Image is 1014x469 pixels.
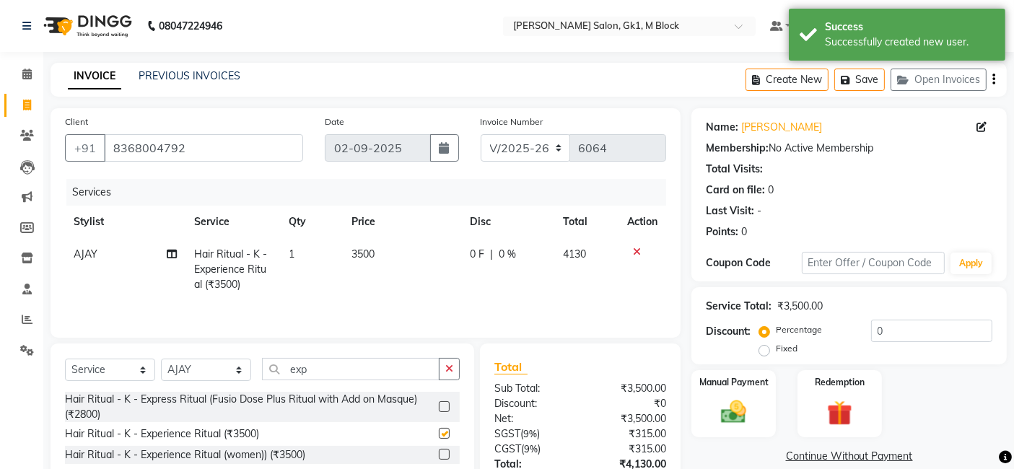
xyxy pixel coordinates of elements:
[619,206,666,238] th: Action
[65,206,185,238] th: Stylist
[580,426,677,442] div: ₹315.00
[713,398,754,427] img: _cash.svg
[65,134,105,162] button: +91
[802,252,945,274] input: Enter Offer / Coupon Code
[815,376,865,389] label: Redemption
[65,447,305,463] div: Hair Ritual - K - Experience Ritual (women)) (₹3500)
[757,203,761,219] div: -
[706,203,754,219] div: Last Visit:
[580,442,677,457] div: ₹315.00
[484,381,580,396] div: Sub Total:
[185,206,280,238] th: Service
[706,299,772,314] div: Service Total:
[706,255,801,271] div: Coupon Code
[819,398,860,429] img: _gift.svg
[834,69,885,91] button: Save
[706,141,992,156] div: No Active Membership
[484,426,580,442] div: ( )
[490,247,493,262] span: |
[66,179,677,206] div: Services
[194,247,267,291] span: Hair Ritual - K - Experience Ritual (₹3500)
[484,442,580,457] div: ( )
[768,183,774,198] div: 0
[37,6,136,46] img: logo
[825,35,995,50] div: Successfully created new user.
[262,358,440,380] input: Search or Scan
[706,224,738,240] div: Points:
[741,120,822,135] a: [PERSON_NAME]
[950,253,992,274] button: Apply
[484,396,580,411] div: Discount:
[343,206,461,238] th: Price
[741,224,747,240] div: 0
[524,443,538,455] span: 9%
[706,324,751,339] div: Discount:
[484,411,580,426] div: Net:
[706,183,765,198] div: Card on file:
[776,342,797,355] label: Fixed
[563,247,586,260] span: 4130
[580,381,677,396] div: ₹3,500.00
[694,449,1004,464] a: Continue Without Payment
[523,428,537,439] span: 9%
[706,120,738,135] div: Name:
[777,299,823,314] div: ₹3,500.00
[470,247,484,262] span: 0 F
[289,247,294,260] span: 1
[481,115,543,128] label: Invoice Number
[494,359,528,374] span: Total
[74,247,97,260] span: AJAY
[706,141,769,156] div: Membership:
[65,115,88,128] label: Client
[280,206,343,238] th: Qty
[746,69,829,91] button: Create New
[461,206,554,238] th: Disc
[325,115,344,128] label: Date
[891,69,987,91] button: Open Invoices
[65,426,259,442] div: Hair Ritual - K - Experience Ritual (₹3500)
[351,247,375,260] span: 3500
[580,396,677,411] div: ₹0
[699,376,769,389] label: Manual Payment
[825,19,995,35] div: Success
[139,69,240,82] a: PREVIOUS INVOICES
[104,134,303,162] input: Search by Name/Mobile/Email/Code
[65,392,433,422] div: Hair Ritual - K - Express Ritual (Fusio Dose Plus Ritual with Add on Masque) (₹2800)
[494,427,520,440] span: SGST
[706,162,763,177] div: Total Visits:
[554,206,619,238] th: Total
[159,6,222,46] b: 08047224946
[580,411,677,426] div: ₹3,500.00
[68,63,121,89] a: INVOICE
[776,323,822,336] label: Percentage
[499,247,516,262] span: 0 %
[494,442,521,455] span: CGST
